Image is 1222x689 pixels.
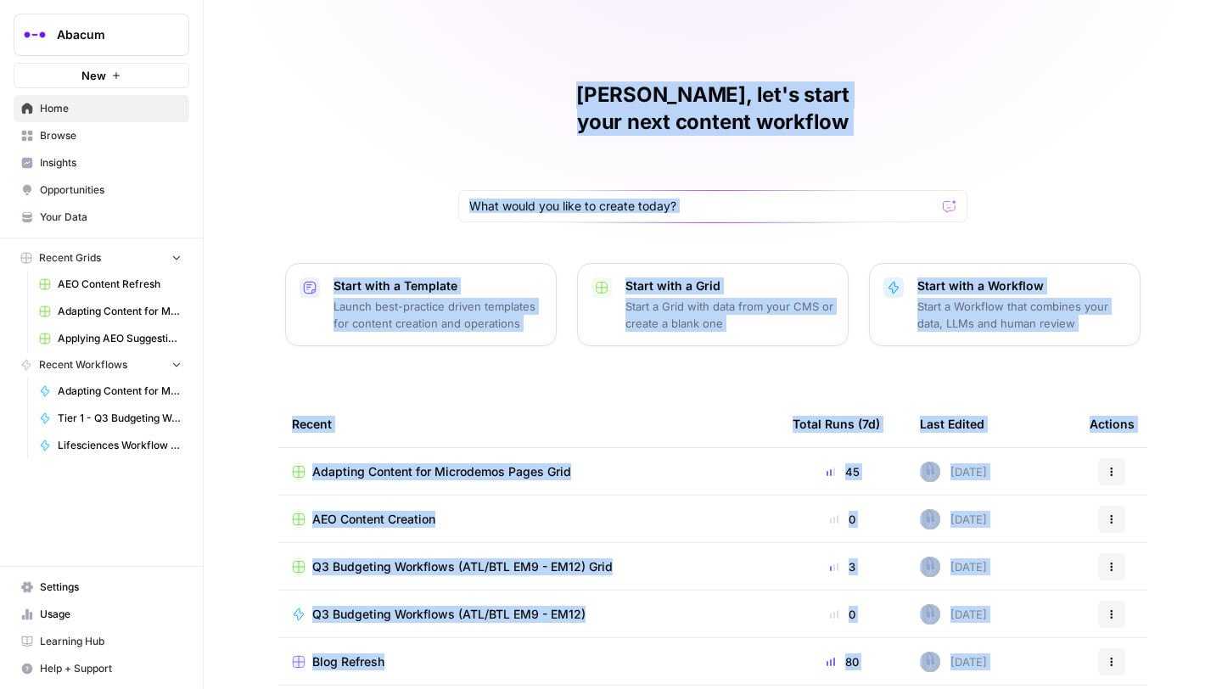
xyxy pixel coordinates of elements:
[39,357,127,373] span: Recent Workflows
[40,661,182,676] span: Help + Support
[292,401,765,447] div: Recent
[58,277,182,292] span: AEO Content Refresh
[57,26,160,43] span: Abacum
[81,67,106,84] span: New
[917,277,1126,294] p: Start with a Workflow
[920,557,940,577] img: jqqluxs4pyouhdpojww11bswqfcs
[14,176,189,204] a: Opportunities
[40,155,182,171] span: Insights
[793,606,893,623] div: 0
[292,558,765,575] a: Q3 Budgeting Workflows (ATL/BTL EM9 - EM12) Grid
[14,352,189,378] button: Recent Workflows
[14,149,189,176] a: Insights
[292,511,765,528] a: AEO Content Creation
[920,557,987,577] div: [DATE]
[920,652,940,672] img: jqqluxs4pyouhdpojww11bswqfcs
[14,122,189,149] a: Browse
[14,601,189,628] a: Usage
[40,607,182,622] span: Usage
[58,331,182,346] span: Applying AEO Suggestions
[920,462,987,482] div: [DATE]
[793,653,893,670] div: 80
[869,263,1141,346] button: Start with a WorkflowStart a Workflow that combines your data, LLMs and human review
[292,463,765,480] a: Adapting Content for Microdemos Pages Grid
[312,463,571,480] span: Adapting Content for Microdemos Pages Grid
[292,653,765,670] a: Blog Refresh
[793,463,893,480] div: 45
[40,182,182,198] span: Opportunities
[917,298,1126,332] p: Start a Workflow that combines your data, LLMs and human review
[40,634,182,649] span: Learning Hub
[14,204,189,231] a: Your Data
[625,277,834,294] p: Start with a Grid
[40,210,182,225] span: Your Data
[920,509,940,529] img: jqqluxs4pyouhdpojww11bswqfcs
[793,401,880,447] div: Total Runs (7d)
[920,652,987,672] div: [DATE]
[577,263,849,346] button: Start with a GridStart a Grid with data from your CMS or create a blank one
[14,655,189,682] button: Help + Support
[1090,401,1135,447] div: Actions
[334,298,542,332] p: Launch best-practice driven templates for content creation and operations
[14,95,189,122] a: Home
[40,580,182,595] span: Settings
[469,198,936,215] input: What would you like to create today?
[14,245,189,271] button: Recent Grids
[31,298,189,325] a: Adapting Content for Microdemos Pages Grid
[14,14,189,56] button: Workspace: Abacum
[312,558,613,575] span: Q3 Budgeting Workflows (ATL/BTL EM9 - EM12) Grid
[312,606,586,623] span: Q3 Budgeting Workflows (ATL/BTL EM9 - EM12)
[58,384,182,399] span: Adapting Content for Microdemos Pages
[40,128,182,143] span: Browse
[920,604,940,625] img: jqqluxs4pyouhdpojww11bswqfcs
[31,271,189,298] a: AEO Content Refresh
[458,81,967,136] h1: [PERSON_NAME], let's start your next content workflow
[312,511,435,528] span: AEO Content Creation
[14,63,189,88] button: New
[793,558,893,575] div: 3
[625,298,834,332] p: Start a Grid with data from your CMS or create a blank one
[793,511,893,528] div: 0
[334,277,542,294] p: Start with a Template
[31,325,189,352] a: Applying AEO Suggestions
[31,432,189,459] a: Lifesciences Workflow ([DATE])
[920,462,940,482] img: jqqluxs4pyouhdpojww11bswqfcs
[40,101,182,116] span: Home
[920,509,987,529] div: [DATE]
[292,606,765,623] a: Q3 Budgeting Workflows (ATL/BTL EM9 - EM12)
[58,411,182,426] span: Tier 1 - Q3 Budgeting Workflows
[14,574,189,601] a: Settings
[58,438,182,453] span: Lifesciences Workflow ([DATE])
[31,378,189,405] a: Adapting Content for Microdemos Pages
[14,628,189,655] a: Learning Hub
[58,304,182,319] span: Adapting Content for Microdemos Pages Grid
[20,20,50,50] img: Abacum Logo
[39,250,101,266] span: Recent Grids
[312,653,384,670] span: Blog Refresh
[920,401,984,447] div: Last Edited
[31,405,189,432] a: Tier 1 - Q3 Budgeting Workflows
[920,604,987,625] div: [DATE]
[285,263,557,346] button: Start with a TemplateLaunch best-practice driven templates for content creation and operations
